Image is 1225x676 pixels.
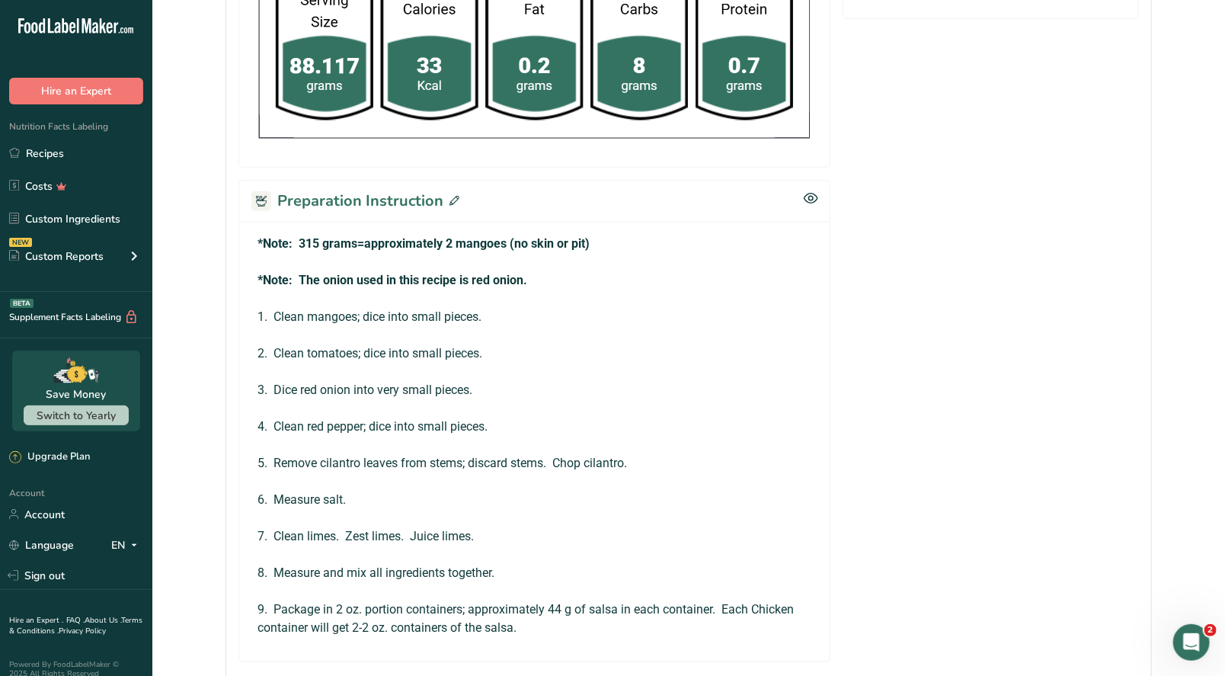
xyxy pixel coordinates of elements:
h2: Preparation Instruction [251,190,459,213]
strong: *Note: 315 grams=approximately 2 mangoes (no skin or pit) [257,236,590,251]
p: 2. Clean tomatoes; dice into small pieces. [257,344,811,363]
div: NEW [9,238,32,247]
div: Save Money [46,386,107,402]
strong: *Note: The onion used in this recipe is red onion. [257,273,527,287]
a: About Us . [85,615,121,626]
a: Terms & Conditions . [9,615,142,636]
div: EN [111,536,143,554]
a: Language [9,532,74,559]
span: 2 [1204,624,1217,636]
a: FAQ . [66,615,85,626]
p: 4. Clean red pepper; dice into small pieces. [257,418,811,436]
a: Privacy Policy [59,626,106,636]
p: 5. Remove cilantro leaves from stems; discard stems. Chop cilantro. [257,454,811,473]
iframe: Intercom live chat [1173,624,1210,661]
p: 3. Dice red onion into very small pieces. [257,381,811,399]
button: Hire an Expert [9,78,143,104]
p: 1. Clean mangoes; dice into small pieces. [257,308,811,326]
p: 6. Measure salt. [257,491,811,509]
p: 8. Measure and mix all ingredients together. [257,564,811,582]
span: Switch to Yearly [37,408,116,423]
div: Upgrade Plan [9,450,90,465]
button: Switch to Yearly [24,405,129,425]
div: Custom Reports [9,248,104,264]
p: 7. Clean limes. Zest limes. Juice limes. [257,527,811,546]
div: BETA [10,299,34,308]
p: 9. Package in 2 oz. portion containers; approximately 44 g of salsa in each container. Each Chick... [257,601,811,637]
a: Hire an Expert . [9,615,63,626]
